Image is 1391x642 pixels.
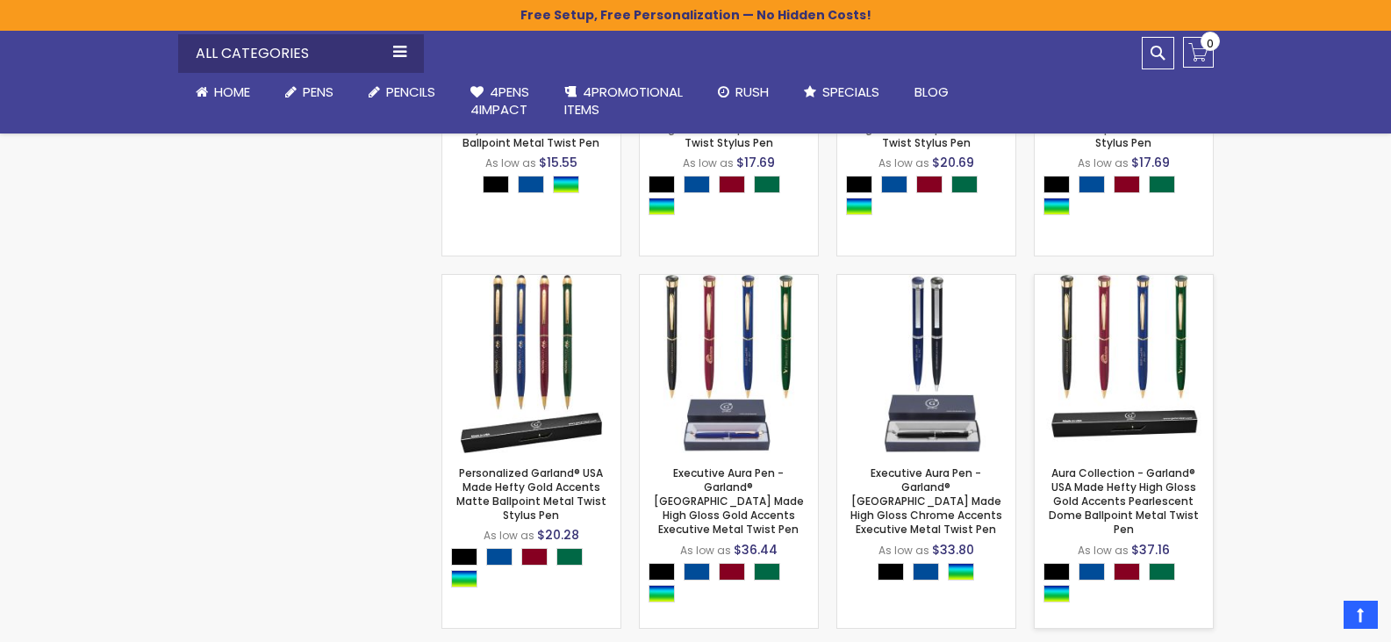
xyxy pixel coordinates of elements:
a: Executive Aura Pen - Garland® USA Made High Gloss Chrome Accents Executive Metal Twist Pen [837,274,1015,289]
span: $20.69 [932,154,974,171]
a: 0 [1183,37,1214,68]
div: Select A Color [451,548,620,592]
span: 4PROMOTIONAL ITEMS [564,83,683,119]
span: $20.28 [537,526,579,544]
a: 4Pens4impact [453,73,547,130]
a: Aura Collection - Garland® USA Made Hefty High Gloss Gold Accents Pearlescent Dome Ballpoint Meta... [1049,465,1199,537]
a: Executive Aura Pen - Garland® [GEOGRAPHIC_DATA] Made High Gloss Chrome Accents Executive Metal Tw... [850,465,1002,537]
div: Burgundy [719,563,745,581]
div: Dark Blue [518,176,544,193]
a: Executive Aura Pen - Garland® USA Made High Gloss Gold Accents Executive Metal Twist Pen [640,274,818,289]
div: Assorted [649,198,675,215]
div: Burgundy [521,548,548,566]
a: Rush [700,73,786,112]
span: Blog [914,83,949,101]
div: Black [451,548,477,566]
span: Rush [735,83,769,101]
a: Executive Aura Pen - Garland® [GEOGRAPHIC_DATA] Made High Gloss Gold Accents Executive Metal Twis... [654,465,804,537]
span: $17.69 [736,154,775,171]
div: Dark Green [754,563,780,581]
div: Select A Color [649,176,818,220]
span: Pens [303,83,333,101]
div: Select A Color [649,563,818,607]
span: Specials [822,83,879,101]
img: Personalized Garland® USA Made Hefty Gold Accents Matte Ballpoint Metal Twist Stylus Pen [442,275,620,453]
div: Dark Blue [1079,176,1105,193]
a: Pencils [351,73,453,112]
img: Executive Aura Pen - Garland® USA Made High Gloss Gold Accents Executive Metal Twist Pen [640,275,818,453]
div: Dark Blue [913,563,939,581]
div: Select A Color [1043,176,1213,220]
div: Dark Blue [881,176,907,193]
div: Burgundy [719,176,745,193]
a: Pens [268,73,351,112]
span: As low as [484,528,534,543]
span: $33.80 [932,541,974,559]
a: Aura Collection - Garland® USA Made Hefty High Gloss Gold Accents Pearlescent Dome Ballpoint Meta... [1035,274,1213,289]
span: 4Pens 4impact [470,83,529,119]
span: Home [214,83,250,101]
div: Dark Green [951,176,978,193]
a: Personalized Garland® USA Made Hefty Gold Accents Matte Ballpoint Metal Twist Stylus Pen [442,274,620,289]
div: Assorted [1043,198,1070,215]
div: Select A Color [846,176,1015,220]
div: Black [649,563,675,581]
a: Blog [897,73,966,112]
div: Black [483,176,509,193]
div: Burgundy [1114,176,1140,193]
div: Black [649,176,675,193]
span: $17.69 [1131,154,1170,171]
span: $36.44 [734,541,778,559]
span: As low as [878,543,929,558]
div: Select A Color [878,563,983,585]
a: 4PROMOTIONALITEMS [547,73,700,130]
a: Specials [786,73,897,112]
div: Assorted [553,176,579,193]
span: As low as [680,543,731,558]
div: Burgundy [916,176,943,193]
div: Dark Green [754,176,780,193]
div: Black [1043,176,1070,193]
span: $15.55 [539,154,577,171]
img: Aura Collection - Garland® USA Made Hefty High Gloss Gold Accents Pearlescent Dome Ballpoint Meta... [1035,275,1213,453]
span: As low as [1078,155,1129,170]
a: Personalized Garland® USA Made Hefty Gold Accents Matte Ballpoint Metal Twist Stylus Pen [456,465,606,523]
span: As low as [485,155,536,170]
div: Dark Green [1149,176,1175,193]
span: Pencils [386,83,435,101]
div: Assorted [846,198,872,215]
div: Black [846,176,872,193]
div: Assorted [649,585,675,602]
img: Executive Aura Pen - Garland® USA Made High Gloss Chrome Accents Executive Metal Twist Pen [837,275,1015,453]
a: Home [178,73,268,112]
span: As low as [683,155,734,170]
div: Dark Blue [684,176,710,193]
div: Assorted [451,570,477,588]
div: Black [878,563,904,581]
div: Select A Color [483,176,588,198]
div: Dark Green [556,548,583,566]
div: Assorted [948,563,974,581]
span: 0 [1207,35,1214,52]
div: Dark Blue [486,548,513,566]
div: Dark Blue [684,563,710,581]
span: As low as [878,155,929,170]
div: All Categories [178,34,424,73]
